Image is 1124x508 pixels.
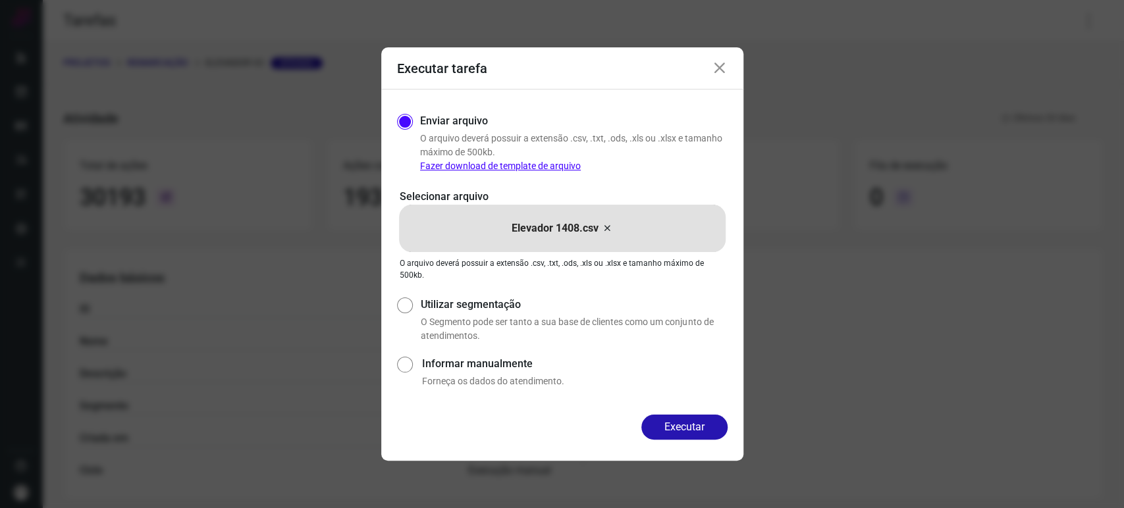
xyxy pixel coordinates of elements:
[421,297,727,313] label: Utilizar segmentação
[512,220,599,236] p: Elevador 1408.csv
[422,356,727,372] label: Informar manualmente
[400,257,725,281] p: O arquivo deverá possuir a extensão .csv, .txt, .ods, .xls ou .xlsx e tamanho máximo de 500kb.
[400,189,725,205] p: Selecionar arquivo
[397,61,487,76] h3: Executar tarefa
[420,132,728,173] p: O arquivo deverá possuir a extensão .csv, .txt, .ods, .xls ou .xlsx e tamanho máximo de 500kb.
[422,374,727,388] p: Forneça os dados do atendimento.
[421,315,727,343] p: O Segmento pode ser tanto a sua base de clientes como um conjunto de atendimentos.
[420,113,488,129] label: Enviar arquivo
[641,415,728,440] button: Executar
[420,161,581,171] a: Fazer download de template de arquivo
